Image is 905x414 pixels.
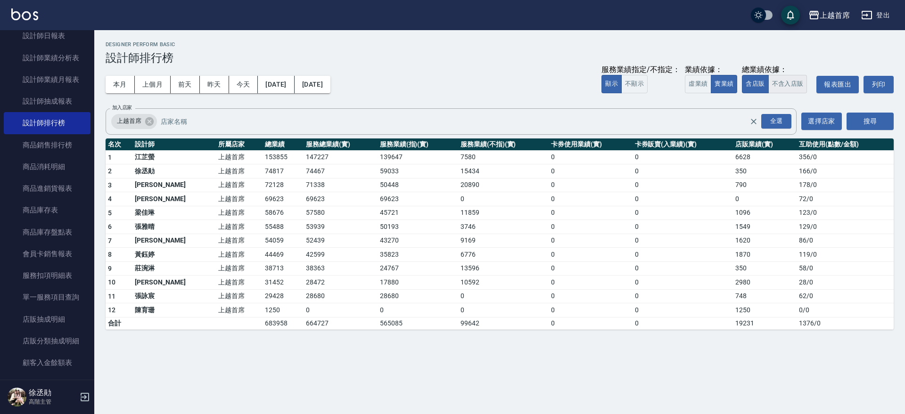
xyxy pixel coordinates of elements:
td: 50448 [378,178,458,192]
td: 梁佳琳 [132,206,216,220]
td: 29428 [263,289,304,303]
label: 加入店家 [112,104,132,111]
th: 名次 [106,138,132,151]
button: 今天 [229,76,258,93]
a: 店販抽成明細 [4,308,90,330]
td: 0 / 0 [797,303,894,317]
td: 上越首席 [216,178,263,192]
td: 2980 [733,276,797,290]
td: 58676 [263,206,304,220]
td: 790 [733,178,797,192]
td: 45721 [378,206,458,220]
td: 0 [633,178,733,192]
td: 123 / 0 [797,206,894,220]
button: 不顯示 [621,75,648,93]
td: 1620 [733,234,797,248]
td: 153855 [263,150,304,164]
td: 6628 [733,150,797,164]
td: 黃鈺婷 [132,248,216,262]
td: 上越首席 [216,289,263,303]
td: 0 [458,192,549,206]
button: 不含入店販 [768,75,807,93]
a: 設計師業績分析表 [4,47,90,69]
span: 5 [108,209,112,217]
h3: 設計師排行榜 [106,51,894,65]
td: 0 [633,220,733,234]
td: 139647 [378,150,458,164]
td: 43270 [378,234,458,248]
td: 748 [733,289,797,303]
button: Open [759,112,793,130]
button: 列印 [864,76,894,93]
button: 選擇店家 [801,113,842,130]
td: 71338 [304,178,377,192]
td: 0 [549,303,632,317]
span: 12 [108,306,116,314]
td: 17880 [378,276,458,290]
td: 59033 [378,164,458,179]
button: Clear [747,115,760,128]
td: 徐丞勛 [132,164,216,179]
td: [PERSON_NAME] [132,178,216,192]
td: 74467 [304,164,377,179]
td: 19231 [733,317,797,329]
td: [PERSON_NAME] [132,234,216,248]
td: 0 [549,234,632,248]
td: 72128 [263,178,304,192]
td: 10592 [458,276,549,290]
td: 上越首席 [216,206,263,220]
td: 0 [733,192,797,206]
td: 0 [633,276,733,290]
td: 陳育珊 [132,303,216,317]
td: 1870 [733,248,797,262]
button: 實業績 [711,75,737,93]
td: 69623 [378,192,458,206]
td: 0 [304,303,377,317]
td: 上越首席 [216,261,263,276]
td: 55488 [263,220,304,234]
th: 服務業績(不指)(實) [458,138,549,151]
td: 0 [549,261,632,276]
td: 15434 [458,164,549,179]
td: 0 [549,220,632,234]
td: 11859 [458,206,549,220]
td: 24767 [378,261,458,276]
a: 商品銷售排行榜 [4,134,90,156]
td: 28 / 0 [797,276,894,290]
button: 含店販 [742,75,768,93]
td: 35823 [378,248,458,262]
td: 上越首席 [216,164,263,179]
td: 42599 [304,248,377,262]
td: 350 [733,261,797,276]
div: 業績依據： [685,65,737,75]
button: 昨天 [200,76,229,93]
span: 上越首席 [111,116,147,126]
td: 58 / 0 [797,261,894,276]
td: 38363 [304,261,377,276]
img: Person [8,388,26,406]
td: 上越首席 [216,276,263,290]
td: 356 / 0 [797,150,894,164]
td: 上越首席 [216,234,263,248]
button: 上越首席 [805,6,854,25]
td: 1250 [733,303,797,317]
td: 0 [633,248,733,262]
button: 顯示 [601,75,622,93]
td: 69623 [263,192,304,206]
td: 0 [633,289,733,303]
td: 28680 [304,289,377,303]
a: 商品進銷貨報表 [4,178,90,199]
h2: Designer Perform Basic [106,41,894,48]
td: 28680 [378,289,458,303]
a: 店販分類抽成明細 [4,330,90,352]
span: 10 [108,278,116,286]
td: 62 / 0 [797,289,894,303]
button: [DATE] [295,76,330,93]
span: 2 [108,167,112,175]
button: 報表匯出 [816,76,859,93]
th: 服務總業績(實) [304,138,377,151]
td: 0 [633,234,733,248]
button: 搜尋 [847,113,894,130]
td: 44469 [263,248,304,262]
td: 28472 [304,276,377,290]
